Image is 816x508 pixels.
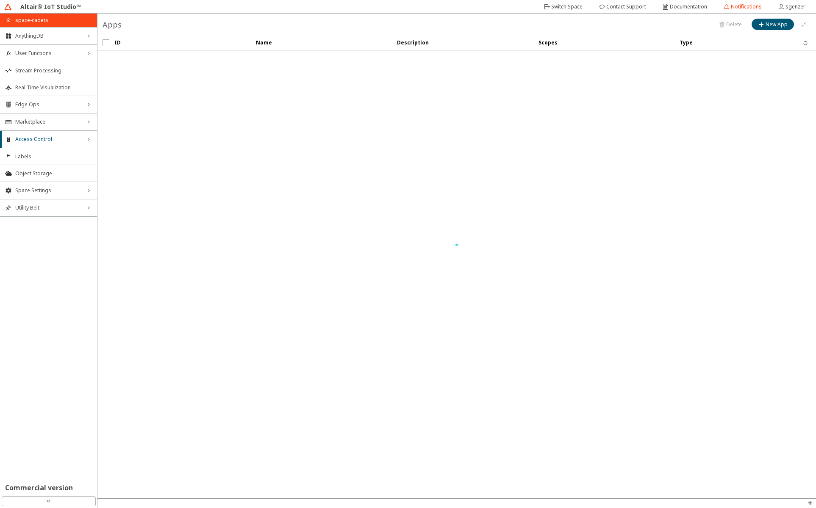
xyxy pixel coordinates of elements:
[15,17,48,24] p: space-cadets
[15,204,82,211] span: Utility Belt
[15,187,82,194] span: Space Settings
[15,101,82,108] span: Edge Ops
[15,136,82,143] span: Access Control
[15,33,82,39] span: AnythingDB
[15,119,82,125] span: Marketplace
[15,153,92,160] span: Labels
[15,50,82,57] span: User Functions
[15,67,92,74] span: Stream Processing
[15,170,92,177] span: Object Storage
[15,84,92,91] span: Real Time Visualization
